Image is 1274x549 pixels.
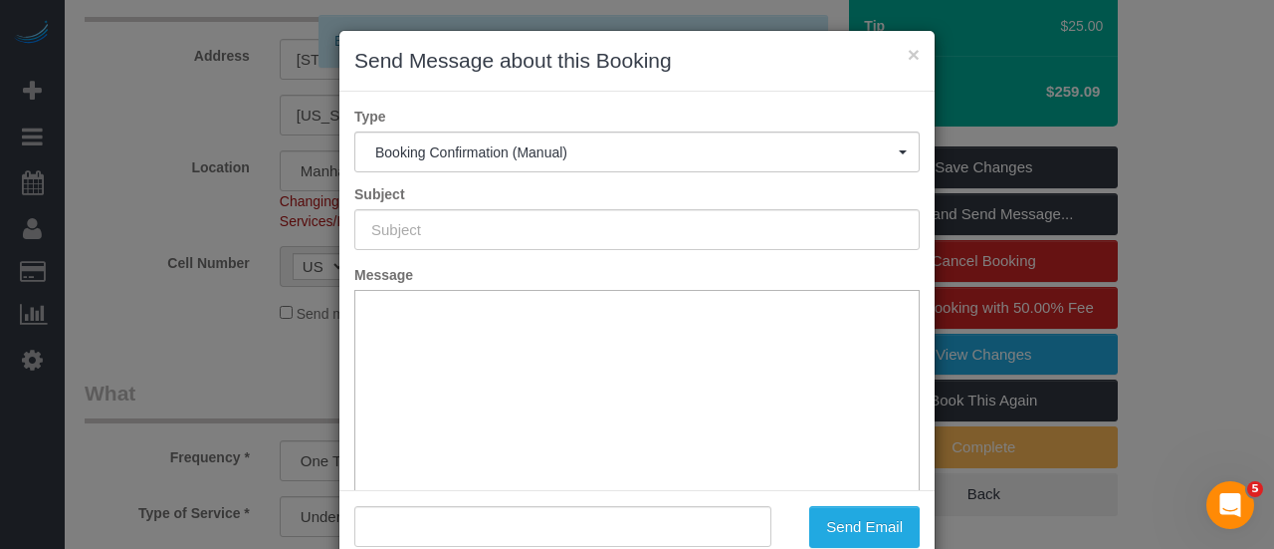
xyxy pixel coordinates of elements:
label: Type [339,107,935,127]
label: Subject [339,184,935,204]
iframe: Intercom live chat [1206,481,1254,529]
input: Subject [354,209,920,250]
button: × [908,44,920,65]
button: Send Email [809,506,920,548]
span: 5 [1247,481,1263,497]
h3: Send Message about this Booking [354,46,920,76]
button: Booking Confirmation (Manual) [354,132,920,172]
span: Booking Confirmation (Manual) [375,144,899,160]
label: Message [339,265,935,285]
